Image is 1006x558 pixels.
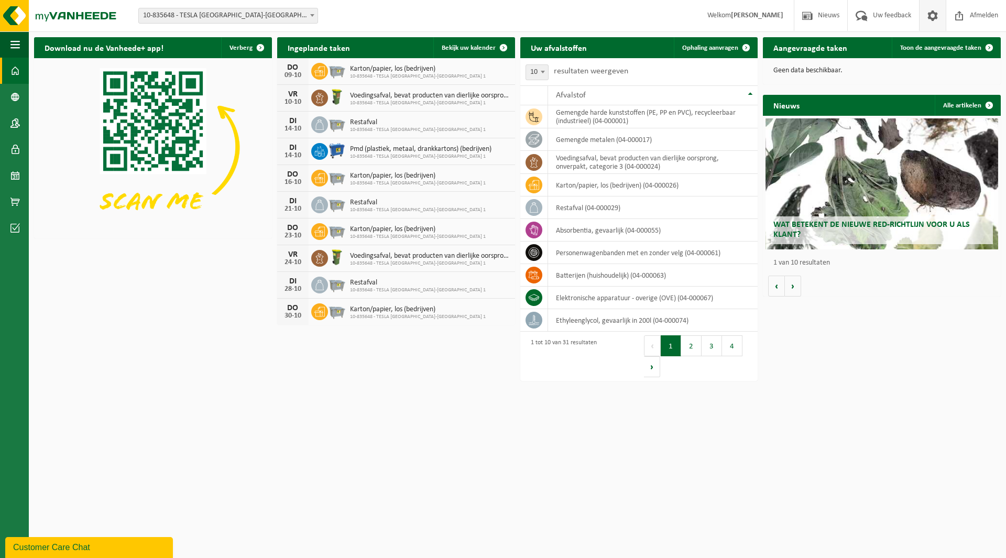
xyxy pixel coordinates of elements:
div: DO [282,304,303,312]
span: Voedingsafval, bevat producten van dierlijke oorsprong, onverpakt, categorie 3 [350,92,510,100]
div: DI [282,277,303,286]
span: Karton/papier, los (bedrijven) [350,65,486,73]
div: 24-10 [282,259,303,266]
span: 10-835648 - TESLA [GEOGRAPHIC_DATA]-[GEOGRAPHIC_DATA] 1 [350,314,486,320]
span: Ophaling aanvragen [682,45,738,51]
img: WB-0660-HPE-BE-01 [328,141,346,159]
img: WB-2500-GAL-GY-01 [328,195,346,213]
a: Alle artikelen [935,95,1000,116]
h2: Aangevraagde taken [763,37,858,58]
strong: [PERSON_NAME] [731,12,783,19]
td: elektronische apparatuur - overige (OVE) (04-000067) [548,287,758,309]
img: WB-2500-GAL-GY-01 [328,115,346,133]
span: 10-835648 - TESLA [GEOGRAPHIC_DATA]-[GEOGRAPHIC_DATA] 1 [350,180,486,187]
div: DI [282,144,303,152]
td: batterijen (huishoudelijk) (04-000063) [548,264,758,287]
td: gemengde metalen (04-000017) [548,128,758,151]
button: Previous [644,335,661,356]
span: 10-835648 - TESLA [GEOGRAPHIC_DATA]-[GEOGRAPHIC_DATA] 1 [350,73,486,80]
span: 10 [526,65,548,80]
span: Restafval [350,279,486,287]
div: 1 tot 10 van 31 resultaten [526,334,597,378]
span: Karton/papier, los (bedrijven) [350,172,486,180]
img: WB-2500-GAL-GY-01 [328,61,346,79]
div: 23-10 [282,232,303,239]
img: WB-2500-GAL-GY-01 [328,222,346,239]
span: 10-835648 - TESLA [GEOGRAPHIC_DATA]-[GEOGRAPHIC_DATA] 1 [350,154,491,160]
div: DI [282,117,303,125]
span: Toon de aangevraagde taken [900,45,981,51]
span: 10 [526,64,549,80]
div: 09-10 [282,72,303,79]
div: VR [282,250,303,259]
button: Next [644,356,660,377]
a: Wat betekent de nieuwe RED-richtlijn voor u als klant? [766,118,999,249]
button: Vorige [768,276,785,297]
img: WB-0060-HPE-GN-50 [328,88,346,106]
img: WB-2500-GAL-GY-01 [328,302,346,320]
div: 30-10 [282,312,303,320]
div: 14-10 [282,125,303,133]
div: DO [282,63,303,72]
h2: Nieuws [763,95,810,115]
div: 10-10 [282,99,303,106]
td: karton/papier, los (bedrijven) (04-000026) [548,174,758,196]
div: VR [282,90,303,99]
img: WB-0060-HPE-GN-50 [328,248,346,266]
p: Geen data beschikbaar. [773,67,990,74]
span: Karton/papier, los (bedrijven) [350,225,486,234]
div: DO [282,224,303,232]
span: 10-835648 - TESLA BELGIUM-BRUSSEL 1 - ZAVENTEM [138,8,318,24]
span: Karton/papier, los (bedrijven) [350,305,486,314]
div: 14-10 [282,152,303,159]
span: Afvalstof [556,91,586,100]
h2: Uw afvalstoffen [520,37,597,58]
a: Toon de aangevraagde taken [892,37,1000,58]
img: WB-2500-GAL-GY-01 [328,275,346,293]
button: 2 [681,335,702,356]
span: 10-835648 - TESLA [GEOGRAPHIC_DATA]-[GEOGRAPHIC_DATA] 1 [350,260,510,267]
div: DO [282,170,303,179]
img: WB-2500-GAL-GY-01 [328,168,346,186]
span: Pmd (plastiek, metaal, drankkartons) (bedrijven) [350,145,491,154]
iframe: chat widget [5,535,175,558]
h2: Download nu de Vanheede+ app! [34,37,174,58]
span: Wat betekent de nieuwe RED-richtlijn voor u als klant? [773,221,970,239]
td: personenwagenbanden met en zonder velg (04-000061) [548,242,758,264]
span: 10-835648 - TESLA [GEOGRAPHIC_DATA]-[GEOGRAPHIC_DATA] 1 [350,234,486,240]
span: Bekijk uw kalender [442,45,496,51]
button: 3 [702,335,722,356]
span: 10-835648 - TESLA [GEOGRAPHIC_DATA]-[GEOGRAPHIC_DATA] 1 [350,127,486,133]
button: 1 [661,335,681,356]
button: Verberg [221,37,271,58]
span: 10-835648 - TESLA [GEOGRAPHIC_DATA]-[GEOGRAPHIC_DATA] 1 [350,287,486,293]
td: voedingsafval, bevat producten van dierlijke oorsprong, onverpakt, categorie 3 (04-000024) [548,151,758,174]
span: Voedingsafval, bevat producten van dierlijke oorsprong, onverpakt, categorie 3 [350,252,510,260]
button: 4 [722,335,742,356]
img: Download de VHEPlus App [34,58,272,236]
h2: Ingeplande taken [277,37,360,58]
td: gemengde harde kunststoffen (PE, PP en PVC), recycleerbaar (industrieel) (04-000001) [548,105,758,128]
div: DI [282,197,303,205]
span: Verberg [229,45,253,51]
label: resultaten weergeven [554,67,628,75]
a: Bekijk uw kalender [433,37,514,58]
p: 1 van 10 resultaten [773,259,996,267]
a: Ophaling aanvragen [674,37,757,58]
span: 10-835648 - TESLA [GEOGRAPHIC_DATA]-[GEOGRAPHIC_DATA] 1 [350,207,486,213]
span: 10-835648 - TESLA [GEOGRAPHIC_DATA]-[GEOGRAPHIC_DATA] 1 [350,100,510,106]
div: 16-10 [282,179,303,186]
span: Restafval [350,118,486,127]
td: absorbentia, gevaarlijk (04-000055) [548,219,758,242]
div: 28-10 [282,286,303,293]
span: 10-835648 - TESLA BELGIUM-BRUSSEL 1 - ZAVENTEM [139,8,318,23]
td: restafval (04-000029) [548,196,758,219]
td: ethyleenglycol, gevaarlijk in 200l (04-000074) [548,309,758,332]
button: Volgende [785,276,801,297]
span: Restafval [350,199,486,207]
div: 21-10 [282,205,303,213]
